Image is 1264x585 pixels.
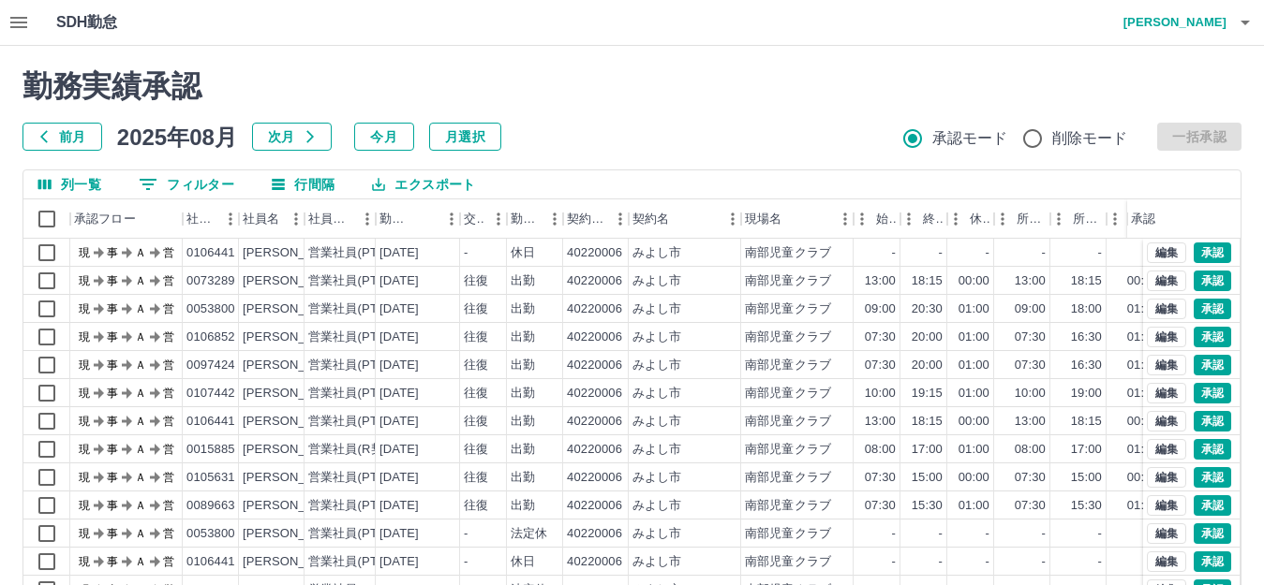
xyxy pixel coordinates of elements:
[567,199,606,239] div: 契約コード
[865,469,896,487] div: 07:30
[632,413,682,431] div: みよし市
[135,527,146,540] text: Ａ
[163,302,174,315] text: 営
[1147,523,1186,544] button: 編集
[464,497,488,515] div: 往復
[107,302,118,315] text: 事
[22,123,102,151] button: 前月
[464,199,484,239] div: 交通費
[1098,553,1102,571] div: -
[629,199,741,239] div: 契約名
[464,525,468,543] div: -
[379,244,419,262] div: [DATE]
[1042,244,1046,262] div: -
[1147,439,1186,460] button: 編集
[464,357,488,374] div: 往復
[745,413,831,431] div: 南部児童クラブ
[511,469,535,487] div: 出勤
[1127,497,1158,515] div: 01:00
[107,387,118,400] text: 事
[376,199,460,239] div: 勤務日
[79,330,90,344] text: 現
[163,527,174,540] text: 営
[186,329,235,346] div: 0106852
[1071,329,1102,346] div: 16:30
[511,497,535,515] div: 出勤
[186,469,235,487] div: 0105631
[959,441,989,459] div: 01:00
[745,272,831,290] div: 南部児童クラブ
[379,300,419,318] div: [DATE]
[308,272,407,290] div: 営業社員(PT契約)
[745,441,831,459] div: 南部児童クラブ
[567,525,622,543] div: 40220006
[379,469,419,487] div: [DATE]
[135,246,146,259] text: Ａ
[1127,199,1225,239] div: 承認
[79,358,90,372] text: 現
[464,469,488,487] div: 往復
[912,385,943,402] div: 19:15
[1015,441,1046,459] div: 08:00
[1042,553,1046,571] div: -
[1147,467,1186,488] button: 編集
[1015,413,1046,431] div: 13:00
[186,441,235,459] div: 0015885
[308,525,407,543] div: 営業社員(PT契約)
[464,329,488,346] div: 往復
[1147,271,1186,291] button: 編集
[959,329,989,346] div: 01:00
[1071,469,1102,487] div: 15:00
[163,274,174,287] text: 営
[986,525,989,543] div: -
[107,499,118,512] text: 事
[186,497,235,515] div: 0089663
[79,302,90,315] text: 現
[986,553,989,571] div: -
[511,199,541,239] div: 勤務区分
[1071,357,1102,374] div: 16:30
[308,300,407,318] div: 営業社員(PT契約)
[1071,300,1102,318] div: 18:00
[632,244,682,262] div: みよし市
[1127,413,1158,431] div: 00:00
[541,205,569,233] button: メニュー
[186,244,235,262] div: 0106441
[632,357,682,374] div: みよし市
[1015,329,1046,346] div: 07:30
[745,525,831,543] div: 南部児童クラブ
[567,553,622,571] div: 40220006
[567,441,622,459] div: 40220006
[429,123,501,151] button: 月選択
[854,199,900,239] div: 始業
[511,300,535,318] div: 出勤
[1127,469,1158,487] div: 00:00
[865,497,896,515] div: 07:30
[567,357,622,374] div: 40220006
[243,272,345,290] div: [PERSON_NAME]
[745,357,831,374] div: 南部児童クラブ
[632,272,682,290] div: みよし市
[865,300,896,318] div: 09:00
[1127,441,1158,459] div: 01:00
[567,497,622,515] div: 40220006
[745,553,831,571] div: 南部児童クラブ
[1194,327,1231,347] button: 承認
[186,357,235,374] div: 0097424
[939,525,943,543] div: -
[107,358,118,372] text: 事
[1015,272,1046,290] div: 13:00
[163,358,174,372] text: 営
[912,469,943,487] div: 15:00
[939,553,943,571] div: -
[970,199,990,239] div: 休憩
[243,441,345,459] div: [PERSON_NAME]
[135,358,146,372] text: Ａ
[507,199,563,239] div: 勤務区分
[1131,199,1155,239] div: 承認
[79,527,90,540] text: 現
[243,525,345,543] div: [PERSON_NAME]
[464,553,468,571] div: -
[1015,300,1046,318] div: 09:00
[163,471,174,484] text: 営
